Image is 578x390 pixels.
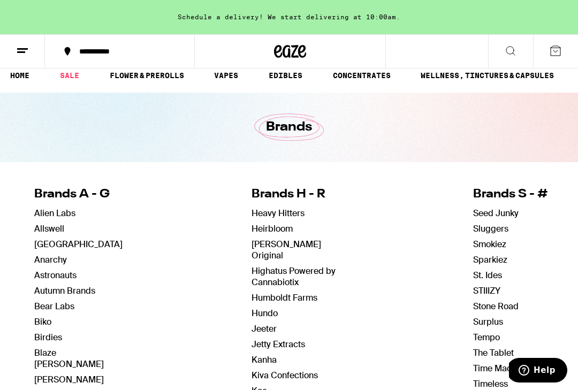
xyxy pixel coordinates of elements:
[473,378,508,389] a: Timeless
[34,316,51,327] a: Biko
[473,347,514,358] a: The Tablet
[328,69,396,82] a: CONCENTRATES
[5,69,35,82] a: HOME
[34,186,123,203] h4: Brands A - G
[34,254,67,265] a: Anarchy
[473,301,519,312] a: Stone Road
[252,354,277,365] a: Kanha
[34,285,95,296] a: Autumn Brands
[473,254,507,265] a: Sparkiez
[34,374,104,385] a: [PERSON_NAME]
[34,208,75,219] a: Alien Labs
[34,347,104,370] a: Blaze [PERSON_NAME]
[34,301,74,312] a: Bear Labs
[473,186,549,203] h4: Brands S - #
[34,239,123,250] a: [GEOGRAPHIC_DATA]
[252,208,305,219] a: Heavy Hitters
[473,363,528,374] a: Time Machine
[473,239,506,250] a: Smokiez
[415,69,559,82] a: WELLNESS, TINCTURES & CAPSULES
[252,339,305,350] a: Jetty Extracts
[252,292,317,303] a: Humboldt Farms
[252,239,321,261] a: [PERSON_NAME] Original
[252,223,293,234] a: Heirbloom
[266,118,312,136] h1: Brands
[473,223,508,234] a: Sluggers
[509,358,567,385] iframe: Opens a widget where you can find more information
[34,332,62,343] a: Birdies
[34,270,77,281] a: Astronauts
[473,332,500,343] a: Tempo
[473,316,503,327] a: Surplus
[252,265,336,288] a: Highatus Powered by Cannabiotix
[252,186,344,203] h4: Brands H - R
[55,69,85,82] a: SALE
[263,69,308,82] a: EDIBLES
[209,69,244,82] a: VAPES
[104,69,189,82] a: FLOWER & PREROLLS
[252,308,278,319] a: Hundo
[473,208,519,219] a: Seed Junky
[252,323,277,334] a: Jeeter
[252,370,318,381] a: Kiva Confections
[34,223,64,234] a: Allswell
[473,270,502,281] a: St. Ides
[473,285,500,296] a: STIIIZY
